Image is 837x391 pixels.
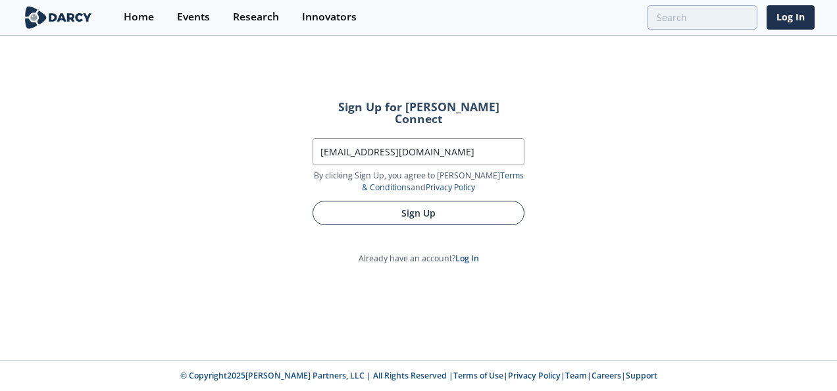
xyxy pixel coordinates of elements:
img: logo-wide.svg [22,6,94,29]
div: Research [233,12,279,22]
a: Log In [455,253,479,264]
a: Careers [592,370,621,381]
input: Advanced Search [647,5,757,30]
input: Work Email [313,138,524,165]
p: By clicking Sign Up, you agree to [PERSON_NAME] and [313,170,524,194]
p: © Copyright 2025 [PERSON_NAME] Partners, LLC | All Rights Reserved | | | | | [100,370,737,382]
a: Terms of Use [453,370,503,381]
a: Privacy Policy [508,370,561,381]
div: Events [177,12,210,22]
a: Team [565,370,587,381]
a: Log In [767,5,815,30]
button: Sign Up [313,201,524,225]
a: Support [626,370,657,381]
h2: Sign Up for [PERSON_NAME] Connect [313,101,524,124]
div: Home [124,12,154,22]
a: Terms & Conditions [362,170,524,193]
a: Privacy Policy [426,182,475,193]
p: Already have an account? [294,253,543,265]
div: Innovators [302,12,357,22]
